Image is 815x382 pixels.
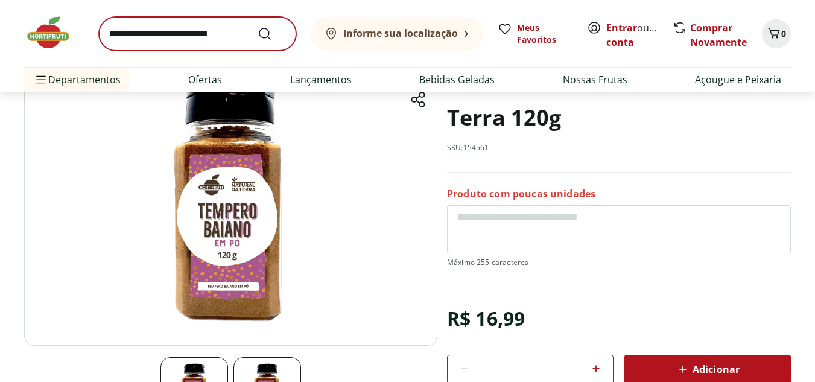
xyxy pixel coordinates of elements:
[188,72,222,87] a: Ofertas
[781,28,786,39] span: 0
[447,143,489,153] p: SKU: 154561
[24,14,84,51] img: Hortifruti
[419,72,495,87] a: Bebidas Geladas
[762,19,791,48] button: Carrinho
[606,21,637,34] a: Entrar
[606,21,660,49] span: ou
[690,21,747,49] a: Comprar Novamente
[447,302,525,336] div: R$ 16,99
[290,72,352,87] a: Lançamentos
[34,65,121,94] span: Departamentos
[498,22,572,46] a: Meus Favoritos
[343,27,458,40] b: Informe sua localização
[447,56,791,138] h1: Tempero Baiano Natural Da Terra 120g
[447,187,595,200] p: Produto com poucas unidades
[563,72,627,87] a: Nossas Frutas
[24,56,437,346] img: Principal
[99,17,296,51] input: search
[695,72,781,87] a: Açougue e Peixaria
[517,22,572,46] span: Meus Favoritos
[34,65,48,94] button: Menu
[606,21,673,49] a: Criar conta
[311,17,483,51] button: Informe sua localização
[258,27,287,41] button: Submit Search
[676,362,740,377] span: Adicionar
